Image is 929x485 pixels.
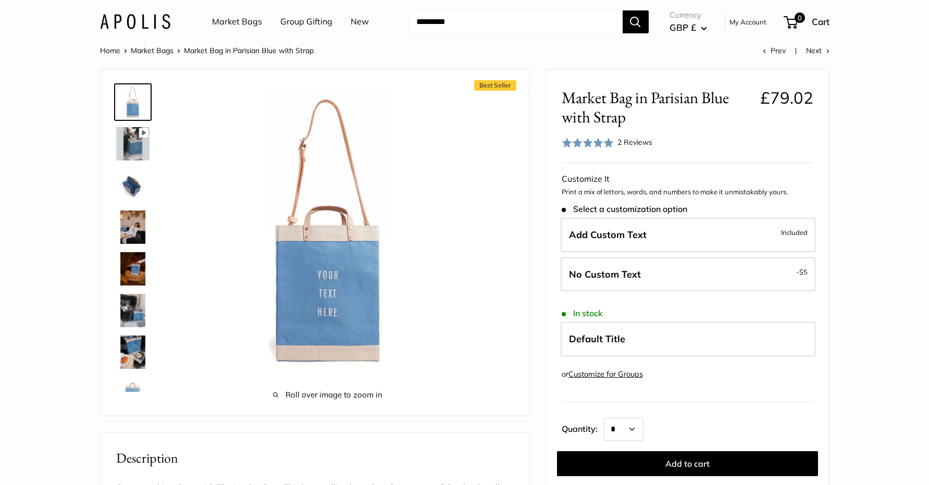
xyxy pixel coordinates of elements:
span: Select a customization option [562,204,687,214]
button: Add to cart [557,451,818,476]
span: No Custom Text [569,268,641,280]
img: Market Bag in Parisian Blue with Strap [116,127,150,160]
a: description_Seal of authenticity printed on the backside of every bag. [114,375,152,413]
img: description_Elevate any moment [116,210,150,244]
a: Group Gifting [280,14,332,30]
a: description_Elevate any moment [114,208,152,246]
a: Prev [763,46,786,55]
img: description_Super soft and durable leather handles. [116,252,150,285]
a: 0 Cart [785,14,829,30]
span: GBP £ [670,22,696,33]
label: Default Title [561,322,815,356]
span: - [796,266,808,278]
a: Market Bag in Parisian Blue with Strap [114,333,152,371]
span: Included [781,226,808,239]
a: description_Bird's eye view of your new favorite carry-all [114,167,152,204]
span: Market Bag in Parisian Blue with Strap [562,88,752,127]
span: £79.02 [760,88,813,108]
button: GBP £ [670,19,707,36]
span: Currency [670,8,707,22]
img: Market Bag in Parisian Blue with Strap [116,85,150,119]
span: Cart [812,16,829,27]
span: In stock [562,308,603,318]
label: Quantity: [562,415,604,441]
a: Market Bags [212,14,262,30]
a: Market Bag in Parisian Blue with Strap [114,125,152,163]
label: Leave Blank [561,257,815,292]
span: 2 Reviews [617,138,652,147]
div: or [562,367,643,381]
img: Apolis [100,14,170,29]
nav: Breadcrumb [100,44,314,57]
img: description_Seal of authenticity printed on the backside of every bag. [116,377,150,411]
a: Next [806,46,829,55]
a: My Account [729,16,766,28]
label: Add Custom Text [561,218,815,252]
span: 0 [794,13,804,23]
img: description_Bird's eye view of your new favorite carry-all [116,169,150,202]
input: Search... [408,10,623,33]
span: Add Custom Text [569,229,647,241]
span: Best Seller [474,80,516,91]
a: description_Super soft and durable leather handles. [114,250,152,288]
a: New [351,14,369,30]
div: Customize It [562,171,813,187]
h2: Description [116,448,514,468]
a: Home [100,46,120,55]
img: Market Bag in Parisian Blue with Strap [184,85,472,373]
a: Market Bag in Parisian Blue with Strap [114,292,152,329]
button: Search [623,10,649,33]
span: Roll over image to zoom in [184,388,472,402]
span: Market Bag in Parisian Blue with Strap [184,46,314,55]
img: Market Bag in Parisian Blue with Strap [116,294,150,327]
a: Customize for Groups [568,369,643,379]
p: Print a mix of letters, words, and numbers to make it unmistakably yours. [562,187,813,197]
a: Market Bags [131,46,174,55]
a: Market Bag in Parisian Blue with Strap [114,83,152,121]
span: $5 [799,268,808,276]
span: Default Title [569,333,625,345]
img: Market Bag in Parisian Blue with Strap [116,335,150,369]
